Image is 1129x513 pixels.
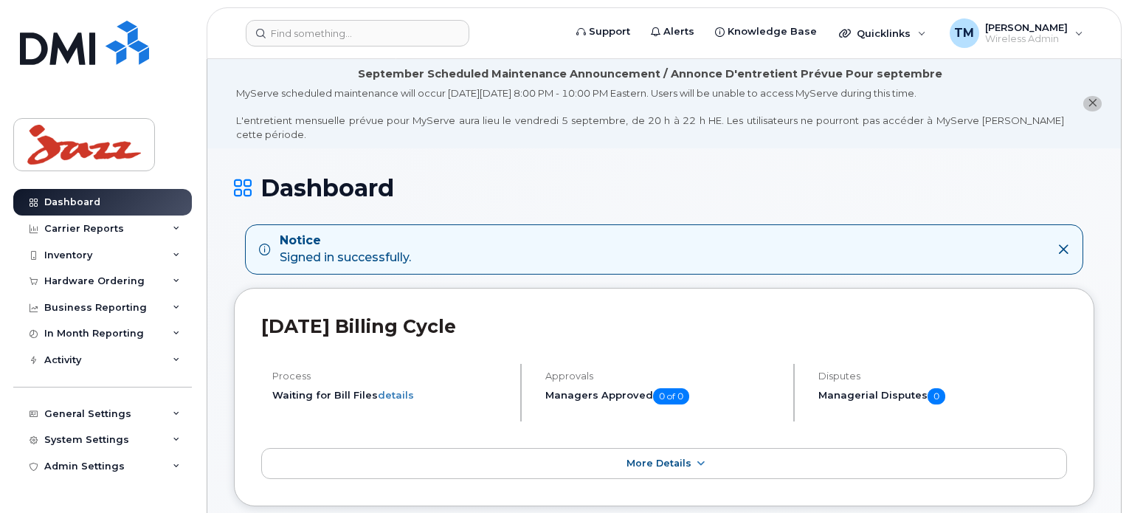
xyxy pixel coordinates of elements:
h4: Process [272,371,508,382]
h2: [DATE] Billing Cycle [261,315,1067,337]
strong: Notice [280,233,411,249]
h5: Managers Approved [545,388,781,404]
li: Waiting for Bill Files [272,388,508,402]
h1: Dashboard [234,175,1094,201]
span: More Details [626,458,691,469]
div: Signed in successfully. [280,233,411,266]
span: 0 [928,388,945,404]
span: 0 of 0 [653,388,689,404]
button: close notification [1083,96,1102,111]
div: September Scheduled Maintenance Announcement / Annonce D'entretient Prévue Pour septembre [358,66,942,82]
a: details [378,389,414,401]
h4: Disputes [818,371,1067,382]
div: MyServe scheduled maintenance will occur [DATE][DATE] 8:00 PM - 10:00 PM Eastern. Users will be u... [236,86,1064,141]
h5: Managerial Disputes [818,388,1067,404]
h4: Approvals [545,371,781,382]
